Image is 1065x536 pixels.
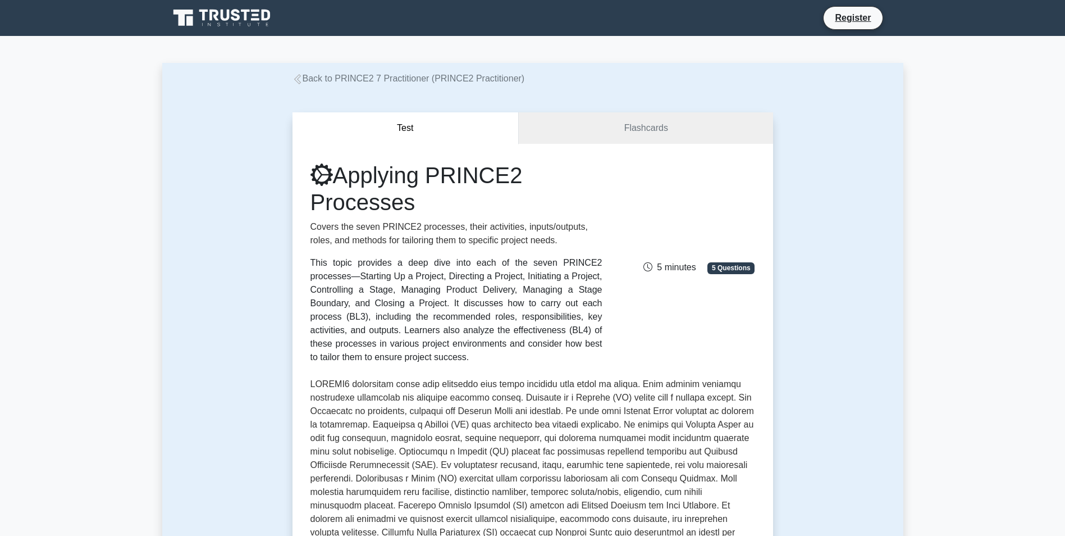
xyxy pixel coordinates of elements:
p: Covers the seven PRINCE2 processes, their activities, inputs/outputs, roles, and methods for tail... [310,220,602,247]
a: Back to PRINCE2 7 Practitioner (PRINCE2 Practitioner) [292,74,525,83]
button: Test [292,112,519,144]
span: 5 Questions [707,262,755,274]
div: This topic provides a deep dive into each of the seven PRINCE2 processes—Starting Up a Project, D... [310,256,602,364]
a: Register [828,11,877,25]
a: Flashcards [519,112,773,144]
span: 5 minutes [643,262,696,272]
h1: Applying PRINCE2 Processes [310,162,602,216]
